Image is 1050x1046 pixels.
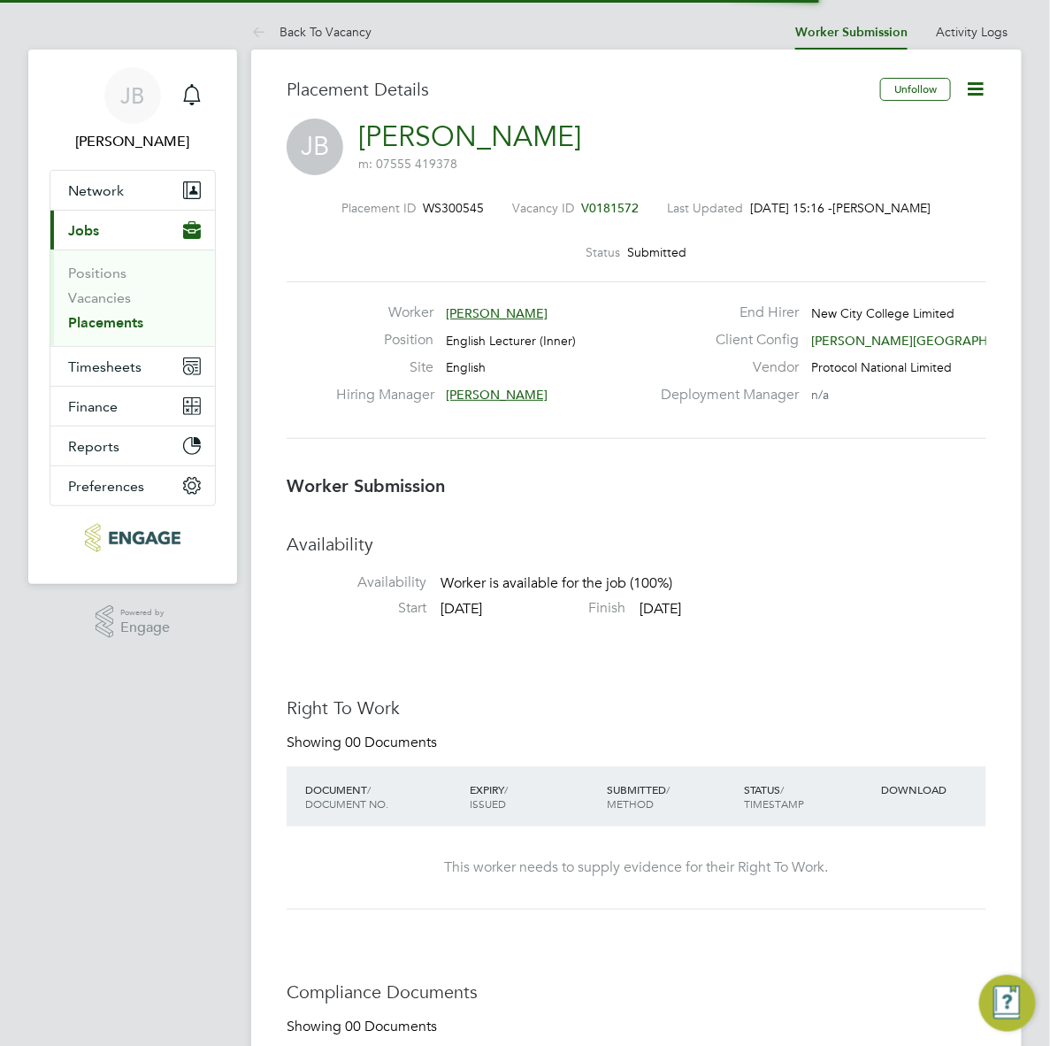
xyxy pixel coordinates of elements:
[833,200,931,216] span: [PERSON_NAME]
[68,398,118,415] span: Finance
[504,782,508,796] span: /
[441,600,482,618] span: [DATE]
[640,600,681,618] span: [DATE]
[486,599,625,618] label: Finish
[628,244,687,260] span: Submitted
[96,605,171,639] a: Powered byEngage
[50,67,216,152] a: JB[PERSON_NAME]
[120,605,170,620] span: Powered by
[50,347,215,386] button: Timesheets
[447,333,577,349] span: English Lecturer (Inner)
[358,156,457,172] span: m: 07555 419378
[367,782,371,796] span: /
[50,427,215,465] button: Reports
[50,387,215,426] button: Finance
[68,358,142,375] span: Timesheets
[287,1018,441,1036] div: Showing
[68,478,144,495] span: Preferences
[68,222,99,239] span: Jobs
[447,305,548,321] span: [PERSON_NAME]
[979,975,1036,1032] button: Engage Resource Center
[795,25,908,40] a: Worker Submission
[812,387,830,403] span: n/a
[751,200,833,216] span: [DATE] 15:16 -
[586,244,621,260] label: Status
[936,24,1008,40] a: Activity Logs
[50,171,215,210] button: Network
[607,796,654,811] span: METHOD
[287,599,426,618] label: Start
[447,387,548,403] span: [PERSON_NAME]
[50,250,215,346] div: Jobs
[68,289,131,306] a: Vacancies
[85,524,180,552] img: protocol-logo-retina.png
[582,200,640,216] span: V0181572
[337,304,434,322] label: Worker
[120,620,170,635] span: Engage
[345,734,437,751] span: 00 Documents
[251,24,372,40] a: Back To Vacancy
[342,200,417,216] label: Placement ID
[287,475,445,496] b: Worker Submission
[305,796,388,811] span: DOCUMENT NO.
[68,438,119,455] span: Reports
[287,696,986,719] h3: Right To Work
[337,331,434,350] label: Position
[287,533,986,556] h3: Availability
[28,50,237,584] nav: Main navigation
[465,773,602,819] div: EXPIRY
[441,574,672,592] span: Worker is available for the job (100%)
[651,331,800,350] label: Client Config
[651,304,800,322] label: End Hirer
[50,524,216,552] a: Go to home page
[812,333,1041,349] span: [PERSON_NAME][GEOGRAPHIC_DATA]
[50,466,215,505] button: Preferences
[337,358,434,377] label: Site
[121,84,145,107] span: JB
[304,858,969,877] div: This worker needs to supply evidence for their Right To Work.
[358,119,581,154] a: [PERSON_NAME]
[287,981,986,1004] h3: Compliance Documents
[287,119,343,175] span: JB
[744,796,804,811] span: TIMESTAMP
[68,265,126,281] a: Positions
[470,796,506,811] span: ISSUED
[287,734,441,752] div: Showing
[812,305,955,321] span: New City College Limited
[651,386,800,404] label: Deployment Manager
[880,78,951,101] button: Unfollow
[602,773,740,819] div: SUBMITTED
[50,211,215,250] button: Jobs
[877,773,986,805] div: DOWNLOAD
[666,782,670,796] span: /
[287,573,426,592] label: Availability
[68,182,124,199] span: Network
[668,200,744,216] label: Last Updated
[812,359,953,375] span: Protocol National Limited
[337,386,434,404] label: Hiring Manager
[301,773,465,819] div: DOCUMENT
[68,314,143,331] a: Placements
[740,773,877,819] div: STATUS
[447,359,487,375] span: English
[287,78,867,101] h3: Placement Details
[50,131,216,152] span: Josh Boulding
[780,782,784,796] span: /
[424,200,485,216] span: WS300545
[651,358,800,377] label: Vendor
[513,200,575,216] label: Vacancy ID
[345,1018,437,1035] span: 00 Documents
